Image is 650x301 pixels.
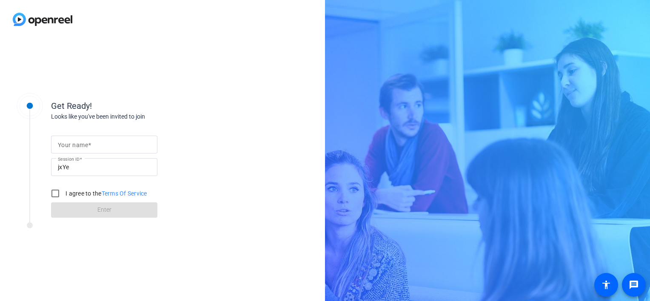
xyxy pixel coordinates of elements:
mat-label: Session ID [58,156,80,162]
mat-icon: accessibility [601,280,611,290]
label: I agree to the [64,189,147,198]
a: Terms Of Service [102,190,147,197]
div: Get Ready! [51,99,221,112]
div: Looks like you've been invited to join [51,112,221,121]
mat-label: Your name [58,142,88,148]
mat-icon: message [629,280,639,290]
